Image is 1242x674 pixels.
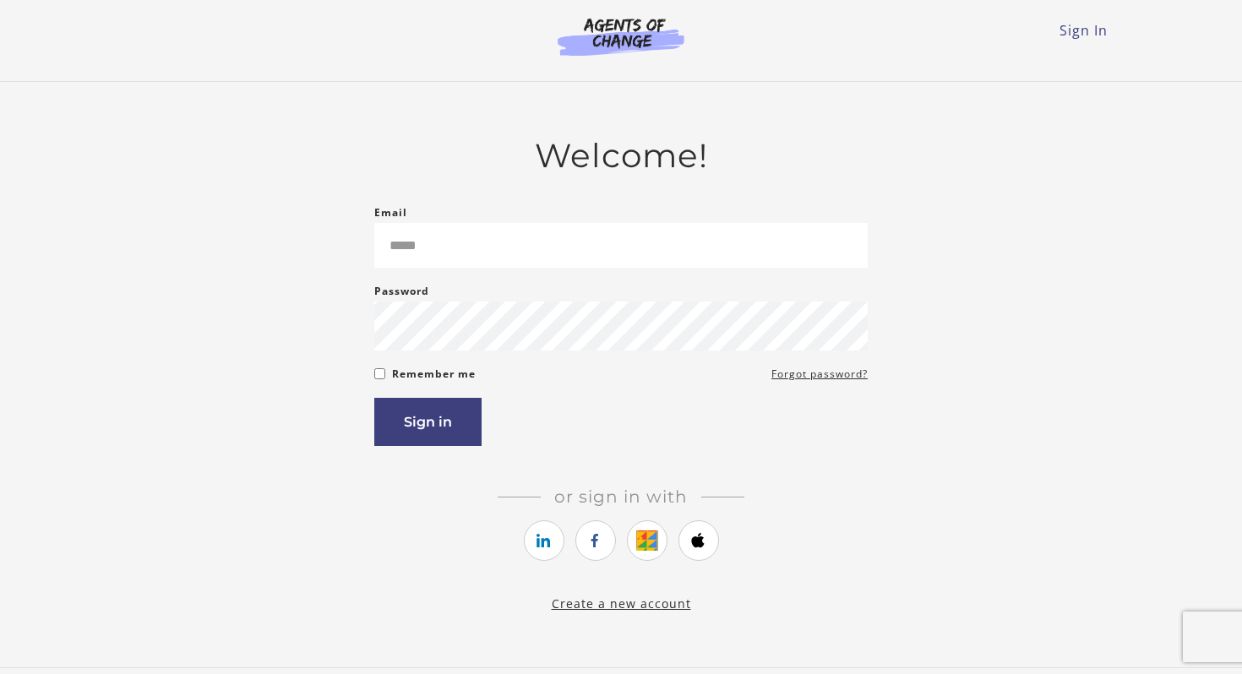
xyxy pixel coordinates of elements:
[374,136,868,176] h2: Welcome!
[575,520,616,561] a: https://courses.thinkific.com/users/auth/facebook?ss%5Breferral%5D=&ss%5Buser_return_to%5D=&ss%5B...
[627,520,667,561] a: https://courses.thinkific.com/users/auth/google?ss%5Breferral%5D=&ss%5Buser_return_to%5D=&ss%5Bvi...
[374,281,429,302] label: Password
[540,17,702,56] img: Agents of Change Logo
[678,520,719,561] a: https://courses.thinkific.com/users/auth/apple?ss%5Breferral%5D=&ss%5Buser_return_to%5D=&ss%5Bvis...
[374,203,407,223] label: Email
[1060,21,1108,40] a: Sign In
[541,486,701,507] span: Or sign in with
[552,595,691,611] a: Create a new account
[524,520,564,561] a: https://courses.thinkific.com/users/auth/linkedin?ss%5Breferral%5D=&ss%5Buser_return_to%5D=&ss%5B...
[374,398,482,446] button: Sign in
[392,364,476,384] label: Remember me
[771,364,868,384] a: Forgot password?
